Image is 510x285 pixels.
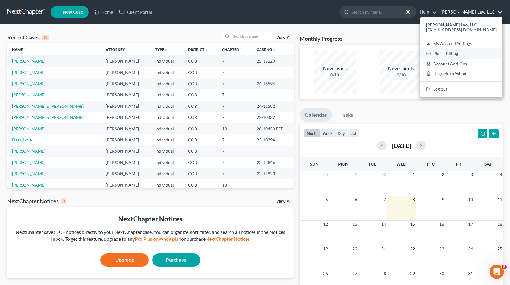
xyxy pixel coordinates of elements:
td: COB [183,112,217,123]
a: Home [91,7,116,17]
td: [PERSON_NAME] [101,168,150,179]
a: Help [417,7,437,17]
a: [PERSON_NAME] [12,126,45,131]
div: 0 [61,198,66,204]
td: Individual [150,123,183,134]
span: 28 [323,171,329,178]
a: My Account Settings [420,39,502,49]
i: unfold_more [272,48,276,52]
span: 22 [410,245,416,252]
td: [PERSON_NAME] [101,134,150,145]
td: COB [183,78,217,89]
td: COB [183,134,217,145]
span: 5 [502,265,507,269]
a: NextChapter Notices [206,236,250,242]
span: 28 [381,270,387,277]
div: 15 [42,35,49,40]
td: 7 [217,89,252,101]
i: unfold_more [204,48,208,52]
td: 13 [217,123,252,134]
a: Client Portal [116,7,155,17]
span: [EMAIL_ADDRESS][DOMAIN_NAME] [426,27,497,32]
td: 13 [217,179,252,191]
div: 0/10 [314,72,356,78]
td: 24-11582 [252,101,294,112]
span: 2 [441,171,445,178]
span: 4 [499,171,503,178]
span: Tue [368,161,376,166]
td: 7 [217,134,252,145]
td: 7 [217,67,252,78]
td: COB [183,146,217,157]
td: [PERSON_NAME] [101,123,150,134]
span: 30 [439,270,445,277]
button: list [348,129,359,137]
td: 7 [217,168,252,179]
span: 9 [441,196,445,203]
a: Upgrade to Whoa [420,69,502,79]
span: 23 [439,245,445,252]
td: 22-14820 [252,168,294,179]
span: 1 [412,171,416,178]
a: View All [276,199,291,203]
td: Individual [150,168,183,179]
td: 7 [217,146,252,157]
td: Individual [150,134,183,145]
td: Individual [150,78,183,89]
div: New Leads [314,65,356,72]
td: 7 [217,101,252,112]
div: 0/10 [380,72,422,78]
iframe: Intercom live chat [490,265,504,279]
span: Sat [484,161,492,166]
span: 31 [468,270,474,277]
button: month [304,129,320,137]
h2: [DATE] [391,142,411,149]
td: 22-14846 [252,157,294,168]
span: 7 [383,196,387,203]
a: Calendar [300,108,332,122]
span: Fri [456,161,462,166]
a: [PERSON_NAME] [12,171,45,176]
a: Tasks [335,108,359,122]
td: Individual [150,179,183,191]
span: 11 [497,196,503,203]
td: Individual [150,157,183,168]
span: 12 [323,221,329,228]
td: 7 [217,157,252,168]
a: Log out [420,84,502,94]
span: 13 [352,221,358,228]
a: Plan + Billing [420,48,502,59]
a: [PERSON_NAME] Law, LLC [437,7,502,17]
span: Mon [338,161,348,166]
td: COB [183,101,217,112]
span: 15 [410,221,416,228]
span: 6 [354,196,358,203]
td: COB [183,179,217,191]
a: Attorneyunfold_more [106,47,128,52]
a: [PERSON_NAME] & [PERSON_NAME] [12,104,84,109]
i: unfold_more [164,48,168,52]
td: Individual [150,55,183,67]
div: New Clients [380,65,422,72]
span: Sun [310,161,319,166]
span: 18 [497,221,503,228]
td: 7 [217,78,252,89]
div: Recent Cases [7,34,49,41]
td: [PERSON_NAME] [101,55,150,67]
td: [PERSON_NAME] [101,146,150,157]
span: 3 [470,171,474,178]
span: 24 [468,245,474,252]
i: unfold_more [125,48,128,52]
span: 29 [410,270,416,277]
a: Dass, Love [12,137,32,142]
a: [PERSON_NAME] [12,58,45,64]
a: View All [276,36,291,40]
a: [PERSON_NAME] [12,182,45,187]
td: [PERSON_NAME] [101,179,150,191]
a: Purchase [152,253,200,267]
span: 30 [381,171,387,178]
a: Chapterunfold_more [222,47,243,52]
span: 29 [352,171,358,178]
span: 5 [325,196,329,203]
h3: Monthly Progress [300,35,342,42]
